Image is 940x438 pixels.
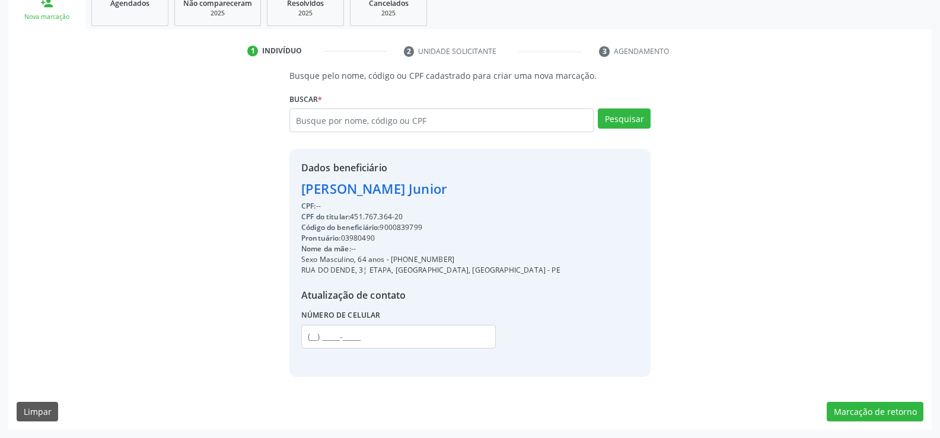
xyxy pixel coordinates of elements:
div: RUA DO DENDE, 3¦ ETAPA, [GEOGRAPHIC_DATA], [GEOGRAPHIC_DATA] - PE [301,265,560,276]
span: Código do beneficiário: [301,222,380,232]
span: Nome da mãe: [301,244,351,254]
p: Busque pelo nome, código ou CPF cadastrado para criar uma nova marcação. [289,69,651,82]
div: Dados beneficiário [301,161,560,175]
input: Busque por nome, código ou CPF [289,108,594,132]
div: 451.767.364-20 [301,212,560,222]
div: 2025 [183,9,252,18]
div: 9000839799 [301,222,560,233]
div: Atualização de contato [301,288,560,302]
span: Prontuário: [301,233,341,243]
div: Indivíduo [262,46,302,56]
div: Nova marcação [17,12,77,21]
div: 1 [247,46,258,56]
div: -- [301,244,560,254]
div: -- [301,201,560,212]
input: (__) _____-_____ [301,325,496,349]
span: CPF do titular: [301,212,350,222]
label: Buscar [289,90,322,108]
button: Marcação de retorno [827,402,923,422]
button: Pesquisar [598,108,651,129]
div: 2025 [276,9,335,18]
div: Sexo Masculino, 64 anos - [PHONE_NUMBER] [301,254,560,265]
label: Número de celular [301,306,381,325]
div: 03980490 [301,233,560,244]
div: 2025 [359,9,418,18]
span: CPF: [301,201,316,211]
div: [PERSON_NAME] Junior [301,179,560,199]
button: Limpar [17,402,58,422]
